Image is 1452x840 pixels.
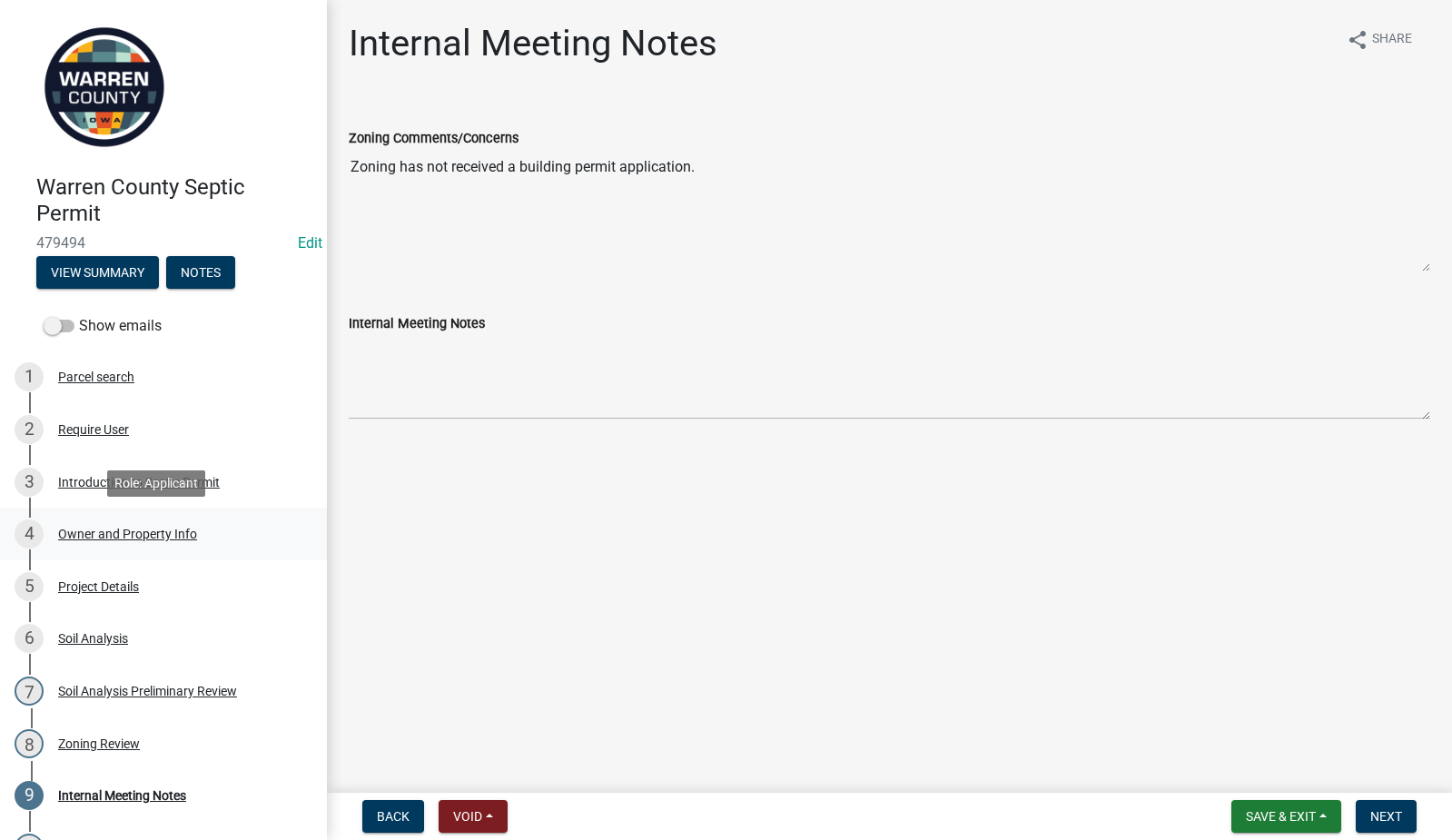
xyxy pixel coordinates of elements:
span: Save & Exit [1246,809,1316,824]
wm-modal-confirm: Summary [36,266,159,281]
div: Zoning Review [58,737,140,750]
div: Internal Meeting Notes [58,789,186,802]
div: Require User [58,423,129,436]
div: Soil Analysis Preliminary Review [58,685,237,697]
i: share [1347,29,1368,51]
span: Void [453,809,482,824]
div: 2 [15,415,44,444]
h1: Internal Meeting Notes [349,22,717,65]
div: Soil Analysis [58,632,128,645]
div: 4 [15,519,44,548]
label: Show emails [44,315,162,337]
div: 1 [15,362,44,391]
div: 3 [15,468,44,497]
div: Owner and Property Info [58,528,197,540]
h4: Warren County Septic Permit [36,174,312,227]
div: 8 [15,729,44,758]
a: Edit [298,234,322,252]
span: 479494 [36,234,291,252]
div: Role: Applicant [107,470,205,497]
div: Parcel search [58,371,134,383]
button: Notes [166,256,235,289]
div: 9 [15,781,44,810]
span: Share [1372,29,1412,51]
wm-modal-confirm: Notes [166,266,235,281]
div: 5 [15,572,44,601]
div: Introduction to Septic Permit [58,476,220,489]
button: shareShare [1332,22,1427,57]
img: Warren County, Iowa [36,19,173,155]
wm-modal-confirm: Edit Application Number [298,234,322,252]
div: 7 [15,677,44,706]
button: Void [439,800,508,833]
div: Project Details [58,580,139,593]
button: View Summary [36,256,159,289]
label: Zoning Comments/Concerns [349,133,519,145]
button: Save & Exit [1231,800,1341,833]
button: Next [1356,800,1417,833]
div: 6 [15,624,44,653]
textarea: Zoning has not received a building permit application. [349,149,1430,272]
button: Back [362,800,424,833]
label: Internal Meeting Notes [349,318,485,331]
span: Next [1370,809,1402,824]
span: Back [377,809,410,824]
